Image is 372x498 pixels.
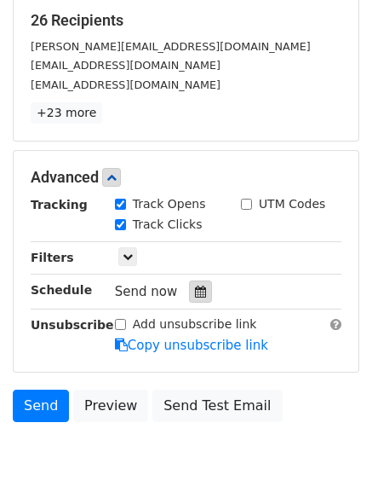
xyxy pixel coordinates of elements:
[115,338,268,353] a: Copy unsubscribe link
[31,40,311,53] small: [PERSON_NAME][EMAIL_ADDRESS][DOMAIN_NAME]
[31,251,74,264] strong: Filters
[133,216,203,234] label: Track Clicks
[152,390,282,422] a: Send Test Email
[31,283,92,297] strong: Schedule
[287,416,372,498] iframe: Chat Widget
[133,195,206,213] label: Track Opens
[259,195,325,213] label: UTM Codes
[31,59,220,72] small: [EMAIL_ADDRESS][DOMAIN_NAME]
[73,390,148,422] a: Preview
[31,11,341,30] h5: 26 Recipients
[31,168,341,187] h5: Advanced
[31,198,88,211] strong: Tracking
[13,390,69,422] a: Send
[115,284,178,299] span: Send now
[31,318,114,332] strong: Unsubscribe
[133,316,257,333] label: Add unsubscribe link
[31,78,220,91] small: [EMAIL_ADDRESS][DOMAIN_NAME]
[31,102,102,124] a: +23 more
